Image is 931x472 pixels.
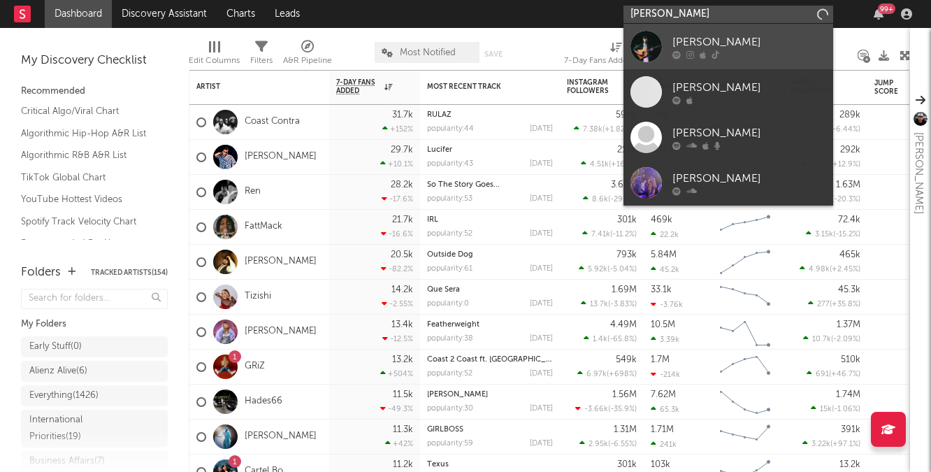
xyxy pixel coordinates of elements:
[815,231,833,238] span: 3.15k
[714,280,777,315] svg: Chart title
[834,406,858,413] span: -1.06 %
[392,110,413,120] div: 31.7k
[336,78,381,95] span: 7-Day Fans Added
[832,441,858,448] span: +97.1 %
[29,387,99,404] div: Everything ( 1426 )
[584,406,608,413] span: -3.66k
[841,425,860,434] div: 391k
[807,124,860,134] div: ( )
[651,370,680,379] div: -214k
[21,451,168,472] a: Business Affairs(7)
[196,83,301,91] div: Artist
[189,35,240,76] div: Edit Columns
[612,390,637,399] div: 1.56M
[427,181,500,189] a: So The Story Goes...
[808,299,860,308] div: ( )
[567,78,616,95] div: Instagram Followers
[609,266,635,273] span: -5.04 %
[427,125,474,133] div: popularity: 44
[714,315,777,350] svg: Chart title
[427,461,553,469] div: Texus
[802,439,860,448] div: ( )
[381,264,413,273] div: -82.2 %
[714,210,777,245] svg: Chart title
[427,426,463,434] a: GIRLBOSS
[245,186,261,198] a: Ren
[21,52,168,69] div: My Discovery Checklist
[380,369,413,378] div: +504 %
[839,460,860,469] div: 13.2k
[391,145,413,155] div: 29.7k
[583,126,602,134] span: 7.38k
[605,126,635,134] span: +1.82k %
[385,439,413,448] div: +42 %
[530,370,553,378] div: [DATE]
[610,320,637,329] div: 4.49M
[839,250,860,259] div: 465k
[392,355,413,364] div: 13.2k
[381,229,413,238] div: -16.6 %
[593,336,607,343] span: 1.4k
[245,361,265,373] a: GRiZ
[245,221,282,233] a: FattMack
[834,196,858,203] span: -20.3 %
[427,146,553,154] div: Lucifer
[427,251,473,259] a: Outside Dog
[714,385,777,420] svg: Chart title
[651,265,679,274] div: 45.2k
[393,425,413,434] div: 11.3k
[427,300,469,308] div: popularity: 0
[806,229,860,238] div: ( )
[427,230,472,238] div: popularity: 52
[651,440,677,449] div: 241k
[820,406,832,413] span: 15k
[427,146,452,154] a: Lucifer
[427,111,553,119] div: RULAZ
[611,161,635,169] span: +163 %
[581,159,637,169] div: ( )
[391,285,413,294] div: 14.2k
[427,286,553,294] div: Que Sera
[612,285,637,294] div: 1.69M
[874,219,930,236] div: 91.7
[29,412,128,445] div: International Priorities ( 19 )
[427,405,473,413] div: popularity: 30
[616,110,637,120] div: 599k
[651,250,677,259] div: 5.84M
[21,336,168,357] a: Early Stuff(0)
[579,264,637,273] div: ( )
[617,145,637,155] div: 219k
[245,326,317,338] a: [PERSON_NAME]
[836,180,860,189] div: 1.63M
[874,114,930,131] div: 64.2
[811,404,860,413] div: ( )
[21,410,168,448] a: International Priorities(19)
[427,391,553,399] div: Ja Morant
[611,180,637,189] div: 3.68M
[617,460,637,469] div: 301k
[800,264,860,273] div: ( )
[530,160,553,168] div: [DATE]
[592,196,608,203] span: 8.6k
[874,79,909,96] div: Jump Score
[575,404,637,413] div: ( )
[530,195,553,203] div: [DATE]
[590,161,609,169] span: 4.51k
[382,194,413,203] div: -17.6 %
[245,396,282,408] a: Hades66
[838,215,860,224] div: 72.4k
[245,256,317,268] a: [PERSON_NAME]
[427,181,553,189] div: So The Story Goes...
[840,145,860,155] div: 292k
[530,230,553,238] div: [DATE]
[874,254,930,271] div: 78.3
[530,265,553,273] div: [DATE]
[245,431,317,443] a: [PERSON_NAME]
[29,338,82,355] div: Early Stuff ( 0 )
[392,215,413,224] div: 21.7k
[427,160,473,168] div: popularity: 43
[714,245,777,280] svg: Chart title
[816,371,829,378] span: 691
[832,161,858,169] span: +12.9 %
[616,355,637,364] div: 549k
